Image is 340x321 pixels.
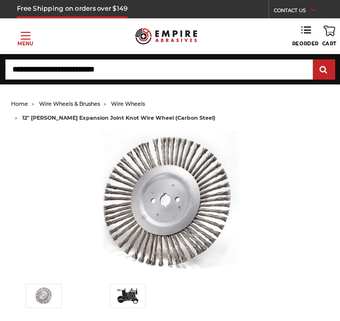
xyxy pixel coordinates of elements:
a: Cart [322,26,337,47]
a: Reorder [292,26,319,47]
span: Toggle menu [21,35,30,36]
img: Walk-Behind Street Saw [116,288,140,304]
span: Cart [322,41,337,47]
p: Menu [17,40,33,47]
a: wire wheels [111,100,145,107]
img: 12" Expansion Joint Wire Wheel [32,287,56,305]
a: wire wheels & brushes [39,100,100,107]
img: Empire Abrasives [135,24,197,48]
span: Reorder [292,41,319,47]
a: home [11,100,28,107]
span: 12" [PERSON_NAME] expansion joint knot wire wheel (carbon steel) [22,114,215,121]
a: CONTACT US [274,5,323,18]
input: Submit [314,60,334,80]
